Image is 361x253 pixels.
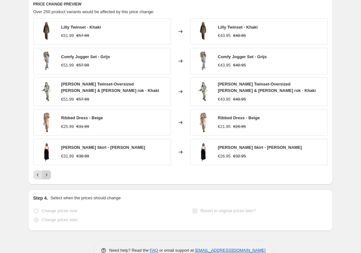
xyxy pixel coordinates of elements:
img: Lilly-Twinset-Khaki-1_80x.png [194,22,213,41]
img: Amaya-Twinset-Oversized-Trui-Lange-rok-Khaki-1_80x.png [194,82,213,101]
span: Comfy Jogger Set - Grijs [61,54,110,59]
h2: Step 4. [33,195,48,201]
strike: €38.99 [76,153,89,159]
span: [PERSON_NAME] Skirt - [PERSON_NAME] [61,145,145,150]
span: Revert to original prices later? [200,208,256,213]
span: Ribbed Dress - Beige [218,115,260,120]
strike: €26.95 [233,123,246,130]
a: FAQ [150,248,158,253]
span: [PERSON_NAME] Twinset-Oversized [PERSON_NAME] & [PERSON_NAME] rok - Khaki [61,82,159,93]
span: or email support at [158,248,195,253]
span: Over 250 product variants would be affected by this price change: [33,9,155,14]
img: Amaya-Twinset-Oversized-Trui-Lange-rok-Khaki-1_80x.png [37,82,56,101]
strike: €57.99 [76,62,89,68]
button: Previous [33,170,42,179]
span: [PERSON_NAME] Skirt - [PERSON_NAME] [218,145,302,150]
img: Comfy-Jogger-Set-Grijs-1_80x.png [194,51,213,71]
span: Comfy Jogger Set - Grijs [218,54,267,59]
span: Ribbed Dress - Beige [61,115,103,120]
span: Change prices later [42,217,78,222]
img: Sofia-Plisse-Skirt-Zwart-1_80x.png [194,142,213,162]
div: €43.95 [218,62,231,68]
span: Change prices now [42,208,77,213]
strike: €32.95 [233,153,246,159]
div: €43.95 [218,96,231,103]
strike: €48.95 [233,62,246,68]
strike: €48.95 [233,96,246,103]
img: Comfy-Jogger-Set-Grijs-1_80x.png [37,51,56,71]
strike: €48.95 [233,32,246,39]
div: €51.99 [61,62,74,68]
div: €25.99 [61,123,74,130]
div: €51.99 [61,32,74,39]
img: Ribbed-Dress-Beige-1_80x.png [194,113,213,132]
span: [PERSON_NAME] Twinset-Oversized [PERSON_NAME] & [PERSON_NAME] rok - Khaki [218,82,316,93]
strike: €31.99 [76,123,89,130]
span: Lilly Twinset - Khaki [61,25,101,30]
strike: €57.99 [76,32,89,39]
strike: €57.99 [76,96,89,103]
div: €21.95 [218,123,231,130]
img: Lilly-Twinset-Khaki-1_80x.png [37,22,56,41]
span: Need help? Read the [109,248,150,253]
span: Lilly Twinset - Khaki [218,25,258,30]
div: €31.99 [61,153,74,159]
button: Next [42,170,51,179]
div: €51.99 [61,96,74,103]
a: [EMAIL_ADDRESS][DOMAIN_NAME] [195,248,265,253]
h6: PRICE CHANGE PREVIEW [33,2,328,7]
div: €43.95 [218,32,231,39]
nav: Pagination [33,170,51,179]
p: Select when the prices should change [50,195,121,201]
img: Ribbed-Dress-Beige-1_80x.png [37,113,56,132]
div: €26.95 [218,153,231,159]
img: Sofia-Plisse-Skirt-Zwart-1_80x.png [37,142,56,162]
